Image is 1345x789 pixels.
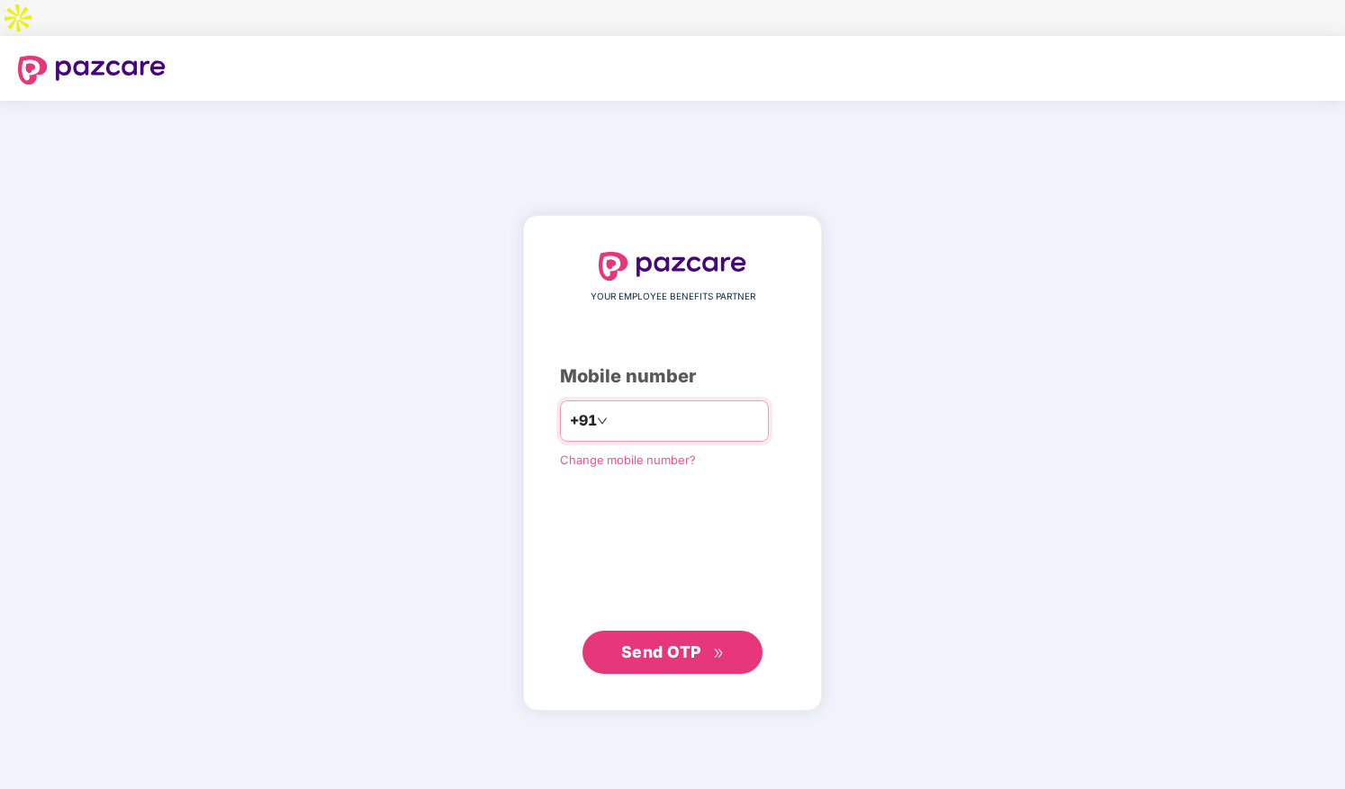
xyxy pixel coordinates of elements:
[713,648,725,659] span: double-right
[599,252,746,281] img: logo
[597,416,608,426] span: down
[560,363,785,390] div: Mobile number
[560,453,696,467] a: Change mobile number?
[18,56,166,85] img: logo
[621,642,701,661] span: Send OTP
[591,290,755,304] span: YOUR EMPLOYEE BENEFITS PARTNER
[570,409,597,432] span: +91
[582,631,763,674] button: Send OTPdouble-right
